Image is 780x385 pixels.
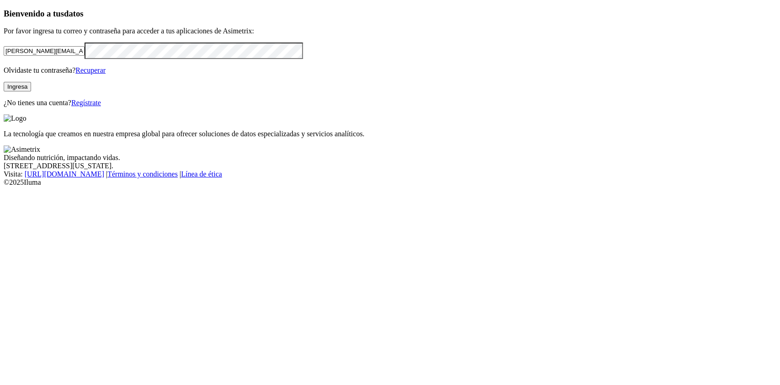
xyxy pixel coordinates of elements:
[64,9,84,18] span: datos
[4,9,776,19] h3: Bienvenido a tus
[4,162,776,170] div: [STREET_ADDRESS][US_STATE].
[75,66,106,74] a: Recuperar
[4,66,776,75] p: Olvidaste tu contraseña?
[4,99,776,107] p: ¿No tienes una cuenta?
[25,170,104,178] a: [URL][DOMAIN_NAME]
[4,27,776,35] p: Por favor ingresa tu correo y contraseña para acceder a tus aplicaciones de Asimetrix:
[181,170,222,178] a: Línea de ética
[4,82,31,91] button: Ingresa
[4,130,776,138] p: La tecnología que creamos en nuestra empresa global para ofrecer soluciones de datos especializad...
[71,99,101,107] a: Regístrate
[4,145,40,154] img: Asimetrix
[107,170,178,178] a: Términos y condiciones
[4,154,776,162] div: Diseñando nutrición, impactando vidas.
[4,114,27,123] img: Logo
[4,46,85,56] input: Tu correo
[4,178,776,187] div: © 2025 Iluma
[4,170,776,178] div: Visita : | |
